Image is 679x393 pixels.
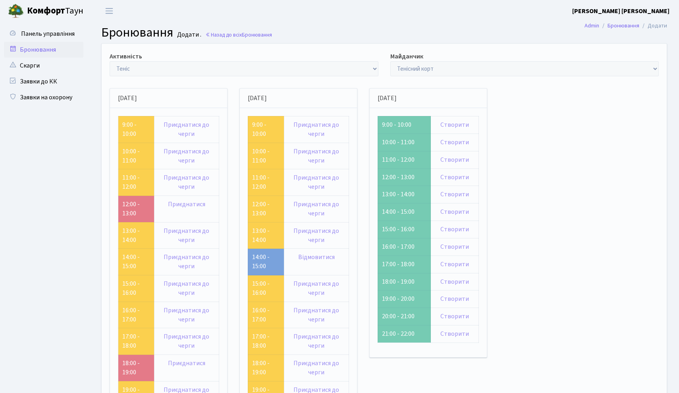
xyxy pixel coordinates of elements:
a: Приєднатися до черги [164,279,209,297]
a: Бронювання [608,21,639,30]
a: Скарги [4,58,83,74]
a: Приєднатися до черги [164,147,209,165]
a: 18:00 - 19:00 [122,359,140,377]
a: Створити [440,138,469,147]
button: Переключити навігацію [99,4,119,17]
label: Активність [110,52,142,61]
div: [DATE] [370,89,487,108]
span: Таун [27,4,83,18]
small: Додати . [176,31,201,39]
td: 21:00 - 22:00 [378,325,430,343]
a: 9:00 - 10:00 [122,120,137,138]
a: Створити [440,120,469,129]
a: Приєднатися до черги [164,253,209,271]
a: Приєднатися [168,359,205,368]
a: Приєднатися до черги [293,173,339,191]
td: 18:00 - 19:00 [378,273,430,290]
b: Комфорт [27,4,65,17]
a: 15:00 - 16:00 [252,279,270,297]
a: Приєднатися до черги [293,306,339,324]
a: 12:00 - 13:00 [122,200,140,218]
a: Створити [440,312,469,321]
td: 9:00 - 10:00 [378,116,430,134]
a: 12:00 - 13:00 [252,200,270,218]
a: Створити [440,155,469,164]
a: Приєднатися до черги [164,306,209,324]
a: Панель управління [4,26,83,42]
a: 16:00 - 17:00 [122,306,140,324]
a: Приєднатися до черги [164,227,209,244]
a: 9:00 - 10:00 [252,120,266,138]
a: Назад до всіхБронювання [205,31,272,39]
td: 11:00 - 12:00 [378,151,430,168]
a: 17:00 - 18:00 [122,332,140,350]
a: Бронювання [4,42,83,58]
a: [PERSON_NAME] [PERSON_NAME] [572,6,669,16]
a: Створити [440,329,469,338]
a: Відмовитися [298,253,335,261]
b: [PERSON_NAME] [PERSON_NAME] [572,7,669,15]
a: 13:00 - 14:00 [122,227,140,244]
a: Приєднатися до черги [164,120,209,138]
td: 17:00 - 18:00 [378,256,430,273]
span: Бронювання [242,31,272,39]
a: Створити [440,277,469,286]
a: 10:00 - 11:00 [252,147,270,165]
a: 13:00 - 14:00 [252,227,270,244]
a: Заявки на охорону [4,89,83,105]
td: 14:00 - 15:00 [378,203,430,221]
a: Створити [440,294,469,303]
a: Створити [440,225,469,234]
a: Приєднатися до черги [293,200,339,218]
nav: breadcrumb [573,17,679,34]
a: Приєднатися до черги [293,359,339,377]
a: Приєднатися до черги [293,120,339,138]
a: Створити [440,260,469,269]
a: Приєднатися до черги [164,173,209,191]
a: 10:00 - 11:00 [122,147,140,165]
li: Додати [639,21,667,30]
a: 14:00 - 15:00 [122,253,140,271]
a: 17:00 - 18:00 [252,332,270,350]
a: 11:00 - 12:00 [252,173,270,191]
a: Створити [440,190,469,199]
a: Приєднатися до черги [164,332,209,350]
a: 16:00 - 17:00 [252,306,270,324]
div: [DATE] [110,89,227,108]
a: 15:00 - 16:00 [122,279,140,297]
img: logo.png [8,3,24,19]
span: Бронювання [101,23,173,42]
a: Приєднатися [168,200,205,209]
td: 12:00 - 13:00 [378,168,430,186]
td: 15:00 - 16:00 [378,221,430,238]
div: [DATE] [240,89,357,108]
a: Приєднатися до черги [293,332,339,350]
td: 19:00 - 20:00 [378,290,430,308]
td: 16:00 - 17:00 [378,238,430,256]
a: Створити [440,173,469,182]
a: 11:00 - 12:00 [122,173,140,191]
td: 13:00 - 14:00 [378,186,430,203]
label: Майданчик [390,52,423,61]
a: 18:00 - 19:00 [252,359,270,377]
a: Приєднатися до черги [293,279,339,297]
a: Приєднатися до черги [293,227,339,244]
a: Створити [440,207,469,216]
td: 10:00 - 11:00 [378,134,430,151]
a: Заявки до КК [4,74,83,89]
span: Панель управління [21,29,75,38]
a: Створити [440,242,469,251]
td: 20:00 - 21:00 [378,308,430,325]
a: Admin [584,21,599,30]
a: Приєднатися до черги [293,147,339,165]
a: 14:00 - 15:00 [252,253,270,271]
